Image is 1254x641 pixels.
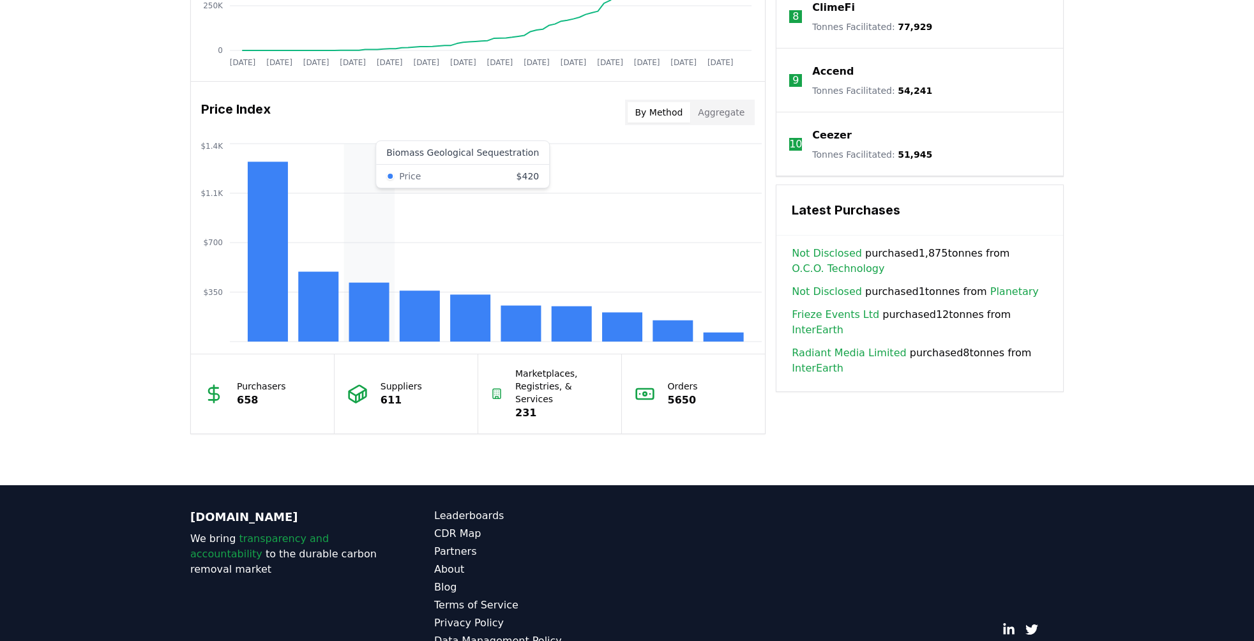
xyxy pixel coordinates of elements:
a: Privacy Policy [434,615,627,631]
tspan: [DATE] [413,58,439,67]
p: 10 [789,137,802,152]
p: 658 [237,393,286,408]
tspan: [DATE] [450,58,476,67]
a: Not Disclosed [792,246,862,261]
a: Radiant Media Limited [792,345,906,361]
a: O.C.O. Technology [792,261,884,276]
p: Orders [668,380,698,393]
tspan: $1.1K [200,189,223,198]
tspan: [DATE] [524,58,550,67]
p: [DOMAIN_NAME] [190,508,383,526]
tspan: $1.4K [200,142,223,151]
p: 231 [515,405,608,421]
tspan: 250K [203,1,223,10]
p: We bring to the durable carbon removal market [190,531,383,577]
a: LinkedIn [1002,623,1015,636]
a: Planetary [990,284,1039,299]
a: CDR Map [434,526,627,541]
a: Twitter [1025,623,1038,636]
span: 51,945 [898,149,932,160]
h3: Latest Purchases [792,200,1048,220]
button: By Method [628,102,691,123]
tspan: [DATE] [230,58,256,67]
p: Tonnes Facilitated : [812,148,932,161]
tspan: [DATE] [266,58,292,67]
p: 611 [381,393,422,408]
tspan: [DATE] [487,58,513,67]
span: purchased 1 tonnes from [792,284,1038,299]
a: Frieze Events Ltd [792,307,879,322]
a: InterEarth [792,361,843,376]
tspan: $350 [203,288,223,297]
p: Suppliers [381,380,422,393]
tspan: [DATE] [707,58,734,67]
p: 5650 [668,393,698,408]
a: About [434,562,627,577]
span: 77,929 [898,22,932,32]
p: 9 [792,73,799,88]
a: Ceezer [812,128,852,143]
tspan: 0 [218,46,223,55]
span: transparency and accountability [190,532,329,560]
tspan: [DATE] [634,58,660,67]
p: 8 [792,9,799,24]
span: purchased 12 tonnes from [792,307,1048,338]
button: Aggregate [690,102,752,123]
p: Marketplaces, Registries, & Services [515,367,608,405]
a: Partners [434,544,627,559]
a: Blog [434,580,627,595]
p: Purchasers [237,380,286,393]
a: Accend [812,64,854,79]
span: 54,241 [898,86,932,96]
a: Terms of Service [434,598,627,613]
span: purchased 1,875 tonnes from [792,246,1048,276]
span: purchased 8 tonnes from [792,345,1048,376]
p: Tonnes Facilitated : [812,84,932,97]
tspan: [DATE] [597,58,623,67]
p: Tonnes Facilitated : [812,20,932,33]
a: Not Disclosed [792,284,862,299]
a: InterEarth [792,322,843,338]
tspan: [DATE] [670,58,697,67]
h3: Price Index [201,100,271,125]
a: Leaderboards [434,508,627,524]
tspan: [DATE] [340,58,366,67]
tspan: [DATE] [303,58,329,67]
tspan: [DATE] [377,58,403,67]
tspan: [DATE] [561,58,587,67]
tspan: $700 [203,238,223,247]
